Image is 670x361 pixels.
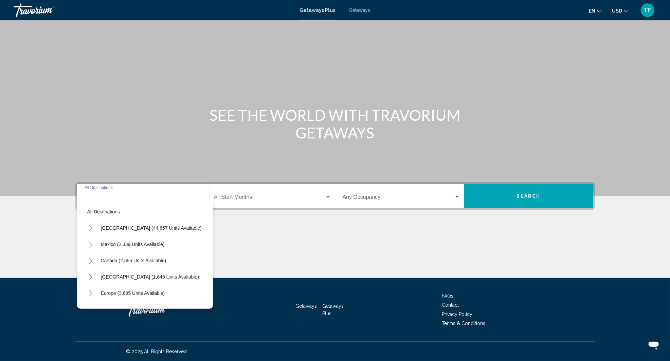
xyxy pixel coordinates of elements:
button: Canada (2,555 units available) [97,253,170,268]
span: Europe (3,695 units available) [101,290,165,296]
a: Getaways [349,7,370,13]
a: Getaways [296,303,317,309]
a: Travorium [14,3,293,17]
button: Change language [589,6,602,16]
button: Change currency [612,6,629,16]
a: Privacy Policy [442,311,473,317]
button: Mexico (2,339 units available) [97,236,168,252]
h1: SEE THE WORLD WITH TRAVORIUM GETAWAYS [208,106,463,141]
button: [GEOGRAPHIC_DATA] (1,646 units available) [97,269,202,285]
a: Getaways Plus [322,303,344,316]
a: Getaways Plus [300,7,336,13]
span: Canada (2,555 units available) [101,258,166,263]
a: Terms & Conditions [442,321,486,326]
button: Toggle Caribbean & Atlantic Islands (1,646 units available) [84,270,97,284]
a: FAQs [442,293,454,299]
span: en [589,8,595,14]
button: Toggle Europe (3,695 units available) [84,286,97,300]
span: [GEOGRAPHIC_DATA] (1,646 units available) [101,274,199,280]
span: © 2025 All Rights Reserved. [126,349,188,354]
a: Travorium [126,300,194,320]
button: All destinations [84,204,206,220]
iframe: Button to launch messaging window [643,334,665,356]
button: Australia (199 units available) [97,302,168,317]
span: USD [612,8,622,14]
button: Toggle Mexico (2,339 units available) [84,237,97,251]
a: Contact [442,302,459,308]
button: Toggle United States (44,657 units available) [84,221,97,235]
span: [GEOGRAPHIC_DATA] (44,657 units available) [101,225,202,231]
span: Search [517,194,541,199]
div: Search widget [77,184,593,208]
button: Toggle Australia (199 units available) [84,303,97,316]
button: User Menu [639,3,656,17]
button: Europe (3,695 units available) [97,285,168,301]
span: Mexico (2,339 units available) [101,242,165,247]
button: [GEOGRAPHIC_DATA] (44,657 units available) [97,220,205,236]
span: TF [644,7,652,14]
span: All destinations [87,209,120,214]
button: Search [464,184,593,208]
button: Toggle Canada (2,555 units available) [84,254,97,267]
